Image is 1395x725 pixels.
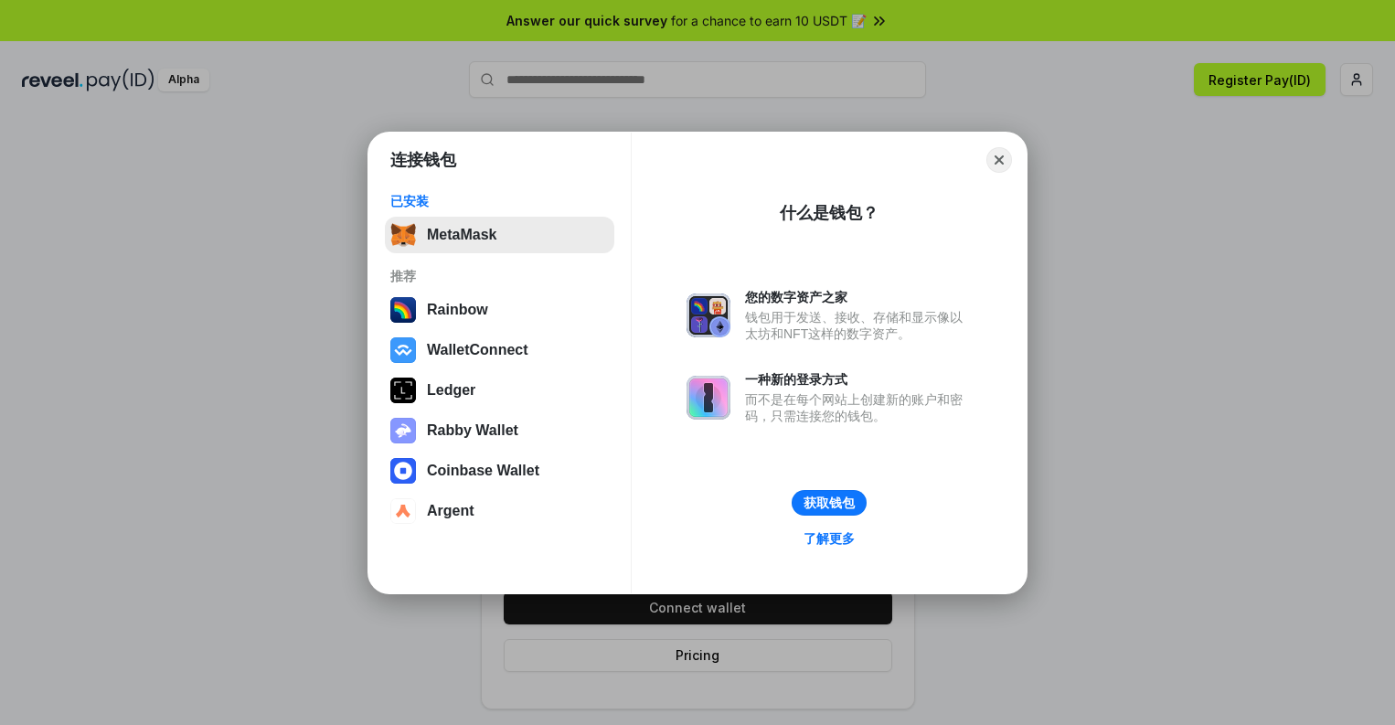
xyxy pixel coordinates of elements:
button: Argent [385,493,614,529]
div: 钱包用于发送、接收、存储和显示像以太坊和NFT这样的数字资产。 [745,309,972,342]
img: svg+xml,%3Csvg%20xmlns%3D%22http%3A%2F%2Fwww.w3.org%2F2000%2Fsvg%22%20fill%3D%22none%22%20viewBox... [687,293,730,337]
img: svg+xml,%3Csvg%20width%3D%2228%22%20height%3D%2228%22%20viewBox%3D%220%200%2028%2028%22%20fill%3D... [390,458,416,484]
button: 获取钱包 [792,490,867,516]
div: Ledger [427,382,475,399]
div: Rabby Wallet [427,422,518,439]
button: Ledger [385,372,614,409]
img: svg+xml,%3Csvg%20width%3D%2228%22%20height%3D%2228%22%20viewBox%3D%220%200%2028%2028%22%20fill%3D... [390,498,416,524]
button: Coinbase Wallet [385,453,614,489]
img: svg+xml,%3Csvg%20xmlns%3D%22http%3A%2F%2Fwww.w3.org%2F2000%2Fsvg%22%20fill%3D%22none%22%20viewBox... [390,418,416,443]
div: Coinbase Wallet [427,463,539,479]
h1: 连接钱包 [390,149,456,171]
div: 什么是钱包？ [780,202,879,224]
div: Argent [427,503,474,519]
img: svg+xml,%3Csvg%20width%3D%2228%22%20height%3D%2228%22%20viewBox%3D%220%200%2028%2028%22%20fill%3D... [390,337,416,363]
button: Rainbow [385,292,614,328]
button: WalletConnect [385,332,614,368]
div: 推荐 [390,268,609,284]
div: 一种新的登录方式 [745,371,972,388]
div: 而不是在每个网站上创建新的账户和密码，只需连接您的钱包。 [745,391,972,424]
button: Close [986,147,1012,173]
a: 了解更多 [793,527,866,550]
img: svg+xml,%3Csvg%20fill%3D%22none%22%20height%3D%2233%22%20viewBox%3D%220%200%2035%2033%22%20width%... [390,222,416,248]
div: 了解更多 [804,530,855,547]
div: 获取钱包 [804,495,855,511]
button: MetaMask [385,217,614,253]
div: WalletConnect [427,342,528,358]
div: Rainbow [427,302,488,318]
img: svg+xml,%3Csvg%20xmlns%3D%22http%3A%2F%2Fwww.w3.org%2F2000%2Fsvg%22%20fill%3D%22none%22%20viewBox... [687,376,730,420]
div: 您的数字资产之家 [745,289,972,305]
img: svg+xml,%3Csvg%20width%3D%22120%22%20height%3D%22120%22%20viewBox%3D%220%200%20120%20120%22%20fil... [390,297,416,323]
img: svg+xml,%3Csvg%20xmlns%3D%22http%3A%2F%2Fwww.w3.org%2F2000%2Fsvg%22%20width%3D%2228%22%20height%3... [390,378,416,403]
div: 已安装 [390,193,609,209]
button: Rabby Wallet [385,412,614,449]
div: MetaMask [427,227,496,243]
